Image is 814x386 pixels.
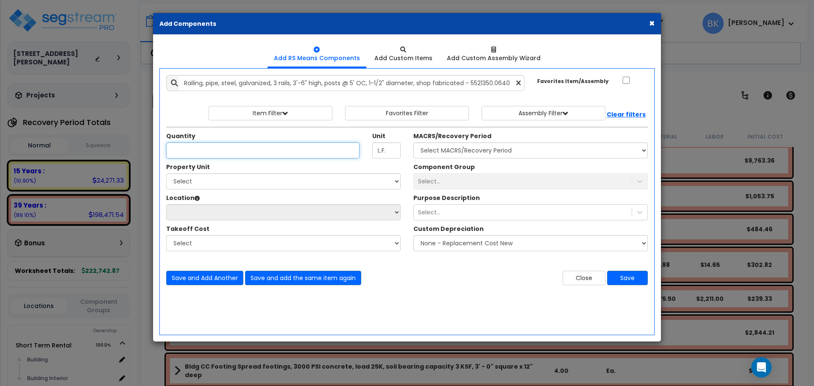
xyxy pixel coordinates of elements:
[374,54,432,62] div: Add Custom Items
[245,271,361,285] button: Save and add the same item again
[372,132,385,140] label: Unit
[537,78,609,85] small: Favorites Item/Assembly
[418,208,440,217] div: Select...
[482,106,605,120] button: Assembly Filter
[413,225,484,233] label: Custom Depreciation
[413,132,491,140] label: MACRS/Recovery Period
[345,106,469,120] button: Favorites Filter
[563,271,605,285] button: Close
[166,271,243,285] button: Save and Add Another
[166,163,210,171] label: Property Unit
[607,110,646,119] b: Clear filters
[447,54,541,62] div: Add Custom Assembly Wizard
[607,271,648,285] button: Save
[179,75,524,91] input: Search
[413,163,475,171] label: Component Group
[649,19,655,28] button: ×
[751,357,772,378] div: Open Intercom Messenger
[166,194,200,202] label: Location
[413,194,480,202] label: A Purpose Description Prefix can be used to customize the Item Description that will be shown in ...
[166,225,209,233] label: The Custom Item Descriptions in this Dropdown have been designated as 'Takeoff Costs' within thei...
[166,132,195,140] label: Quantity
[159,19,216,28] b: Add Components
[209,106,332,120] button: Item Filter
[166,235,401,251] select: The Custom Item Descriptions in this Dropdown have been designated as 'Takeoff Costs' within thei...
[274,54,360,62] div: Add RS Means Components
